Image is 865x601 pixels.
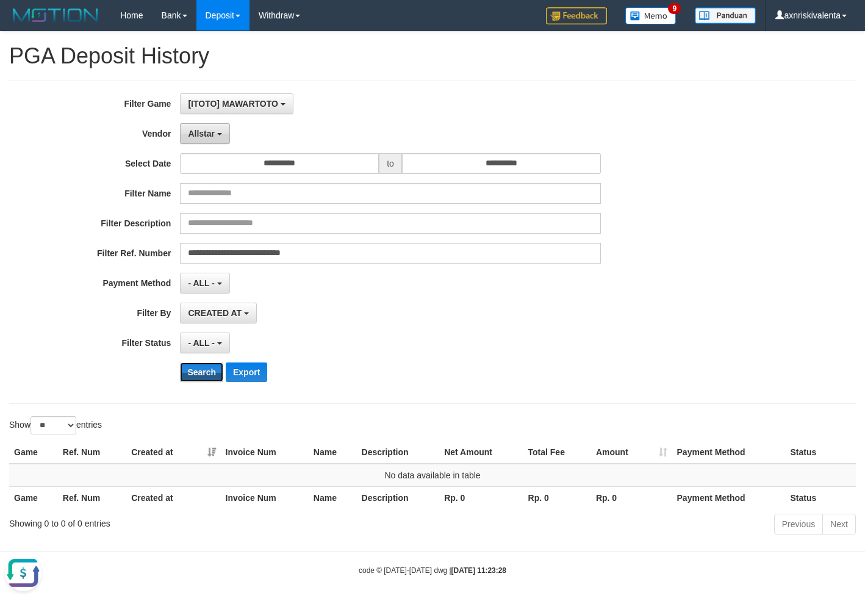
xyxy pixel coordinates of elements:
span: - ALL - [188,278,215,288]
th: Total Fee [523,441,591,464]
th: Game [9,486,58,509]
th: Description [357,441,440,464]
select: Showentries [31,416,76,434]
th: Description [357,486,440,509]
small: code © [DATE]-[DATE] dwg | [359,566,506,575]
button: Allstar [180,123,229,144]
span: Allstar [188,129,215,139]
th: Rp. 0 [591,486,672,509]
button: Open LiveChat chat widget [5,5,41,41]
th: Ref. Num [58,486,126,509]
th: Amount: activate to sort column ascending [591,441,672,464]
th: Name [309,486,357,509]
div: Showing 0 to 0 of 0 entries [9,513,351,530]
button: [ITOTO] MAWARTOTO [180,93,293,114]
th: Game [9,441,58,464]
th: Name [309,441,357,464]
label: Show entries [9,416,102,434]
img: Feedback.jpg [546,7,607,24]
span: 9 [668,3,681,14]
a: Next [822,514,856,534]
th: Net Amount [439,441,523,464]
img: Button%20Memo.svg [625,7,677,24]
th: Rp. 0 [523,486,591,509]
button: - ALL - [180,273,229,293]
strong: [DATE] 11:23:28 [451,566,506,575]
a: Previous [774,514,823,534]
th: Created at: activate to sort column ascending [126,441,220,464]
th: Status [785,441,856,464]
th: Payment Method [672,486,786,509]
th: Ref. Num [58,441,126,464]
th: Status [785,486,856,509]
img: panduan.png [695,7,756,24]
button: - ALL - [180,333,229,353]
span: CREATED AT [188,308,242,318]
button: Search [180,362,223,382]
td: No data available in table [9,464,856,487]
span: [ITOTO] MAWARTOTO [188,99,278,109]
button: Export [226,362,267,382]
span: to [379,153,402,174]
th: Rp. 0 [439,486,523,509]
th: Invoice Num [221,486,309,509]
th: Payment Method [672,441,786,464]
button: CREATED AT [180,303,257,323]
th: Invoice Num [221,441,309,464]
th: Created at [126,486,220,509]
img: MOTION_logo.png [9,6,102,24]
h1: PGA Deposit History [9,44,856,68]
span: - ALL - [188,338,215,348]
